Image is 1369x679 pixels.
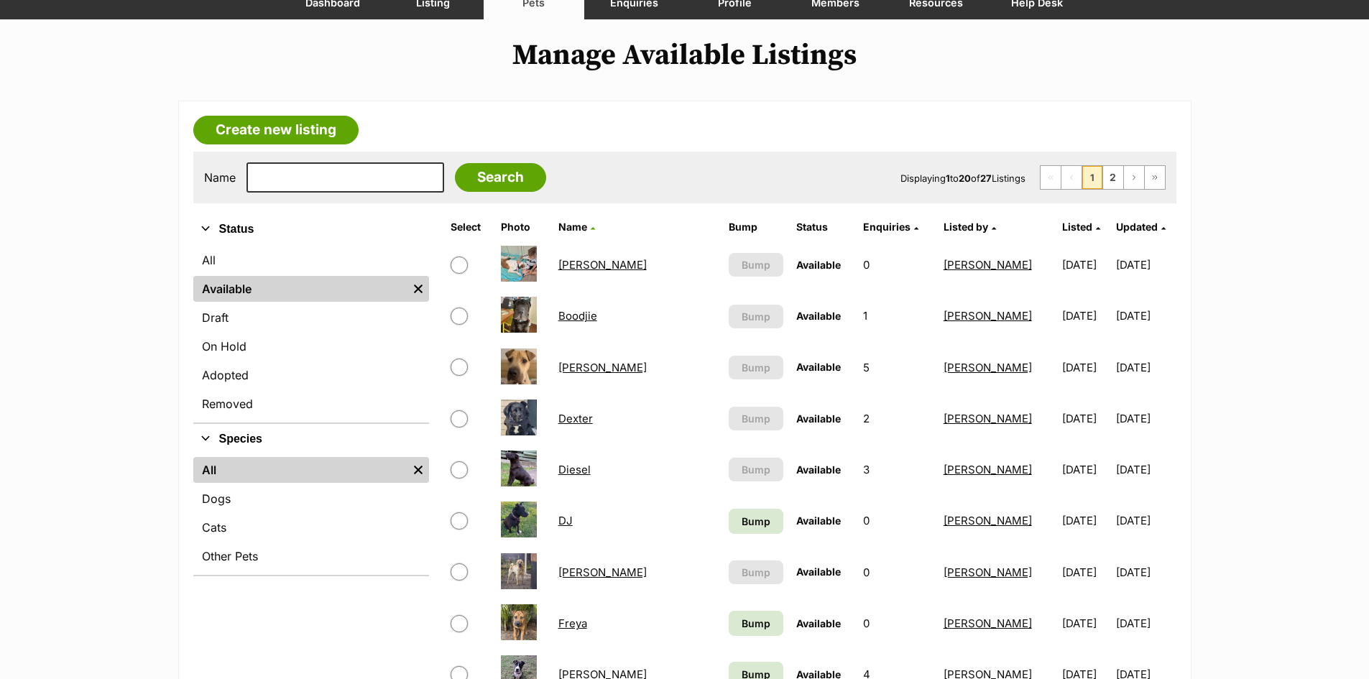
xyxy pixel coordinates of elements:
a: [PERSON_NAME] [944,616,1032,630]
td: [DATE] [1056,394,1115,443]
button: Bump [729,356,783,379]
td: [DATE] [1116,240,1174,290]
a: On Hold [193,333,429,359]
th: Bump [723,216,789,239]
button: Bump [729,305,783,328]
td: [DATE] [1116,291,1174,341]
nav: Pagination [1040,165,1166,190]
td: 5 [857,343,936,392]
a: Name [558,221,595,233]
a: Cats [193,514,429,540]
button: Bump [729,253,783,277]
strong: 1 [946,172,950,184]
a: [PERSON_NAME] [558,258,647,272]
a: Bump [729,611,783,636]
a: All [193,457,407,483]
a: Diesel [558,463,591,476]
a: Other Pets [193,543,429,569]
span: Bump [742,257,770,272]
span: Available [796,463,841,476]
a: Next page [1124,166,1144,189]
span: Available [796,514,841,527]
a: Removed [193,391,429,417]
span: Available [796,565,841,578]
a: All [193,247,429,273]
td: 0 [857,496,936,545]
a: Listed [1062,221,1100,233]
label: Name [204,171,236,184]
span: Bump [742,462,770,477]
span: Bump [742,360,770,375]
a: [PERSON_NAME] [944,463,1032,476]
button: Status [193,220,429,239]
span: Available [796,412,841,425]
a: Updated [1116,221,1166,233]
a: [PERSON_NAME] [944,565,1032,579]
td: [DATE] [1056,240,1115,290]
a: [PERSON_NAME] [944,514,1032,527]
td: 0 [857,548,936,597]
a: [PERSON_NAME] [944,309,1032,323]
a: Enquiries [863,221,918,233]
a: Available [193,276,407,302]
a: Last page [1145,166,1165,189]
span: Bump [742,616,770,631]
strong: 27 [980,172,992,184]
a: Remove filter [407,457,429,483]
td: 0 [857,240,936,290]
td: [DATE] [1056,343,1115,392]
td: 1 [857,291,936,341]
a: [PERSON_NAME] [944,361,1032,374]
button: Bump [729,560,783,584]
span: Available [796,361,841,373]
span: Bump [742,565,770,580]
td: [DATE] [1056,496,1115,545]
td: 3 [857,445,936,494]
th: Photo [495,216,551,239]
a: Dexter [558,412,593,425]
td: [DATE] [1116,445,1174,494]
a: Remove filter [407,276,429,302]
td: [DATE] [1116,343,1174,392]
a: Draft [193,305,429,331]
th: Select [445,216,494,239]
strong: 20 [959,172,971,184]
td: [DATE] [1056,445,1115,494]
td: [DATE] [1056,548,1115,597]
button: Bump [729,407,783,430]
span: First page [1041,166,1061,189]
span: Listed [1062,221,1092,233]
div: Species [193,454,429,575]
td: 2 [857,394,936,443]
a: Page 2 [1103,166,1123,189]
span: Displaying to of Listings [900,172,1025,184]
td: [DATE] [1056,291,1115,341]
button: Species [193,430,429,448]
span: Bump [742,309,770,324]
a: Freya [558,616,587,630]
td: [DATE] [1056,599,1115,648]
td: 0 [857,599,936,648]
a: [PERSON_NAME] [558,361,647,374]
td: [DATE] [1116,496,1174,545]
a: [PERSON_NAME] [558,565,647,579]
span: Updated [1116,221,1158,233]
span: Previous page [1061,166,1082,189]
span: translation missing: en.admin.listings.index.attributes.enquiries [863,221,911,233]
td: [DATE] [1116,599,1174,648]
span: Bump [742,514,770,529]
a: Bump [729,509,783,534]
td: [DATE] [1116,394,1174,443]
td: [DATE] [1116,548,1174,597]
a: DJ [558,514,573,527]
a: Create new listing [193,116,359,144]
button: Bump [729,458,783,481]
a: Adopted [193,362,429,388]
a: Dogs [193,486,429,512]
span: Name [558,221,587,233]
a: Listed by [944,221,996,233]
a: [PERSON_NAME] [944,258,1032,272]
span: Available [796,259,841,271]
span: Bump [742,411,770,426]
span: Available [796,310,841,322]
